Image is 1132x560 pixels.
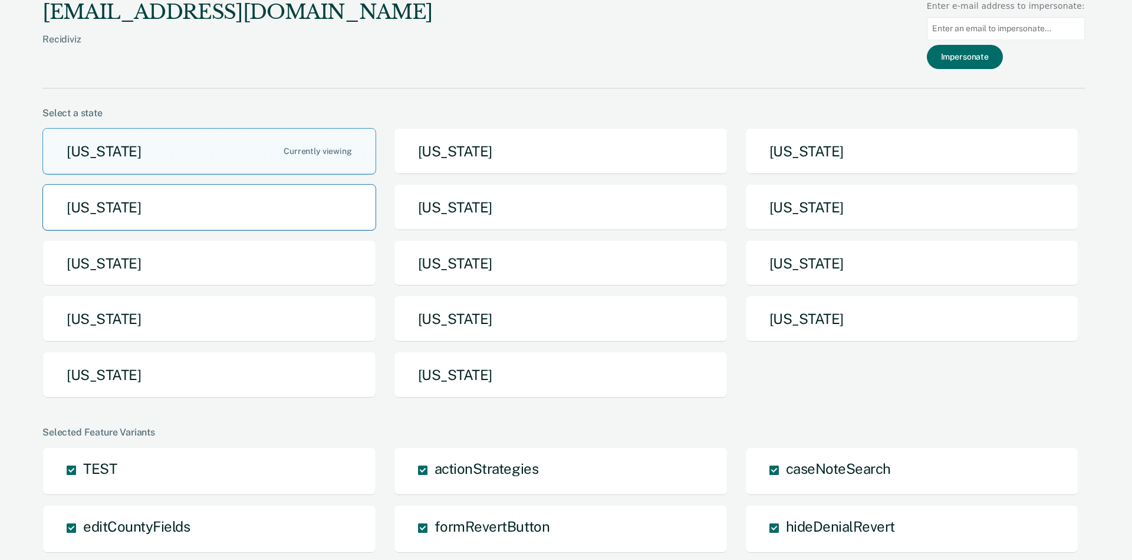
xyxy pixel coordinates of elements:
[42,184,376,231] button: [US_STATE]
[927,17,1085,40] input: Enter an email to impersonate...
[394,184,728,231] button: [US_STATE]
[394,352,728,398] button: [US_STATE]
[745,184,1079,231] button: [US_STATE]
[42,128,376,175] button: [US_STATE]
[394,128,728,175] button: [US_STATE]
[42,352,376,398] button: [US_STATE]
[394,240,728,287] button: [US_STATE]
[42,240,376,287] button: [US_STATE]
[786,518,895,535] span: hideDenialRevert
[83,460,117,477] span: TEST
[394,296,728,342] button: [US_STATE]
[745,296,1079,342] button: [US_STATE]
[42,427,1085,438] div: Selected Feature Variants
[83,518,190,535] span: editCountyFields
[42,296,376,342] button: [US_STATE]
[786,460,891,477] span: caseNoteSearch
[435,460,538,477] span: actionStrategies
[745,128,1079,175] button: [US_STATE]
[435,518,549,535] span: formRevertButton
[927,45,1003,69] button: Impersonate
[745,240,1079,287] button: [US_STATE]
[42,34,433,64] div: Recidiviz
[42,107,1085,119] div: Select a state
